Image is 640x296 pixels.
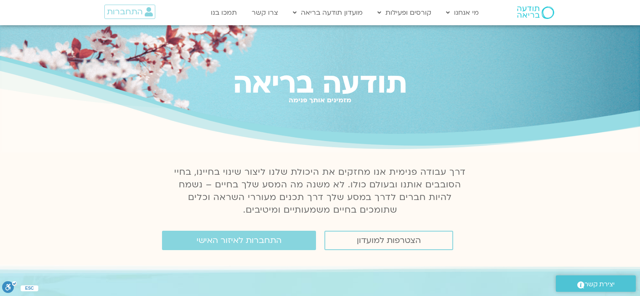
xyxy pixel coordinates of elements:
a: תמכו בנו [207,5,241,21]
a: יצירת קשר [556,275,636,292]
a: התחברות [104,5,155,19]
img: תודעה בריאה [517,6,554,19]
span: התחברות [107,7,143,16]
a: הצטרפות למועדון [324,231,453,250]
a: מועדון תודעה בריאה [289,5,367,21]
span: יצירת קשר [584,279,615,290]
a: קורסים ופעילות [373,5,436,21]
span: הצטרפות למועדון [357,236,421,245]
a: התחברות לאיזור האישי [162,231,316,250]
a: מי אנחנו [442,5,483,21]
p: דרך עבודה פנימית אנו מחזקים את היכולת שלנו ליצור שינוי בחיינו, בחיי הסובבים אותנו ובעולם כולו. לא... [170,166,471,216]
a: צרו קשר [247,5,282,21]
span: התחברות לאיזור האישי [197,236,281,245]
